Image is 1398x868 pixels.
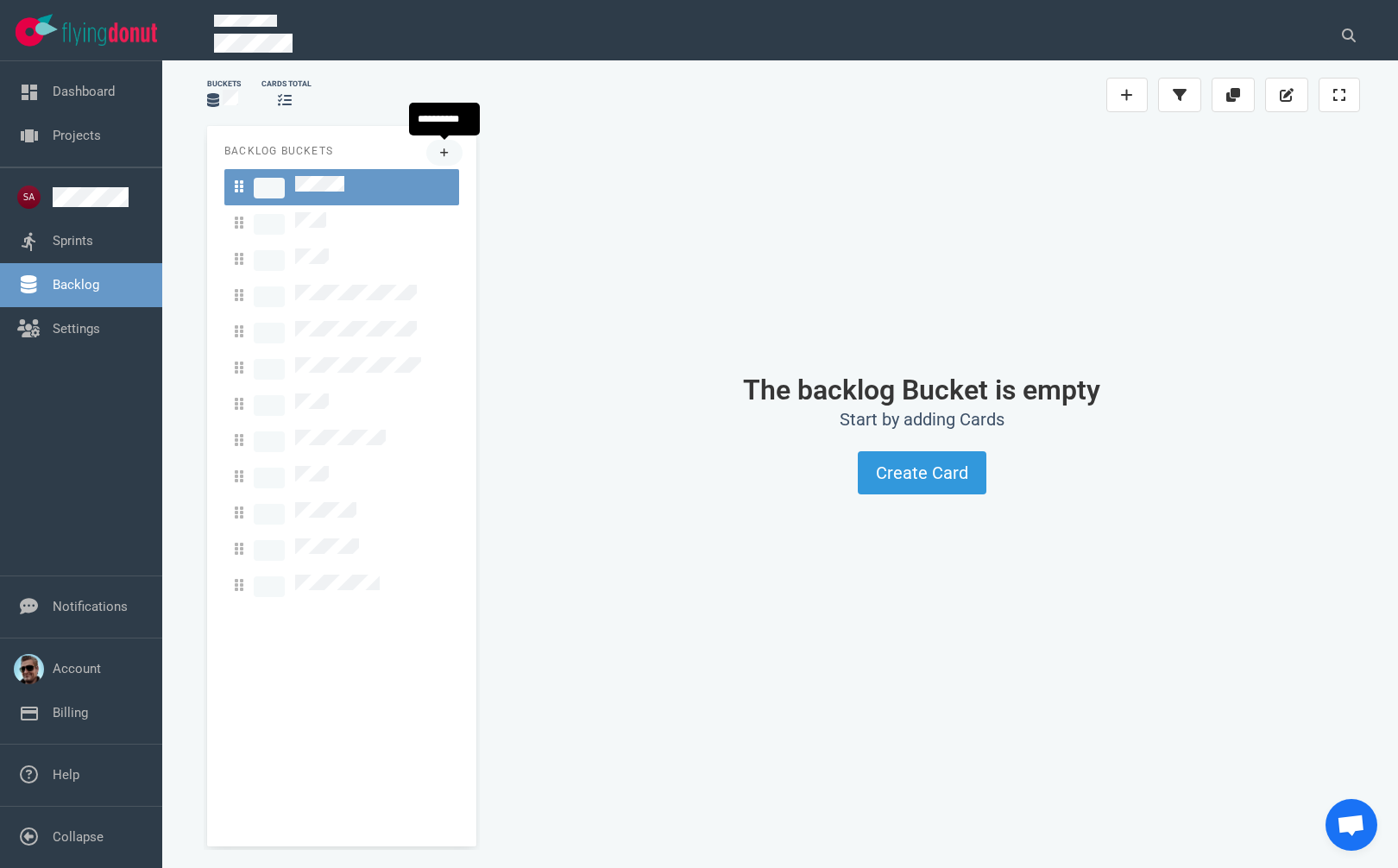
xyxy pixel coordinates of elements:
a: Open de chat [1326,799,1377,851]
button: Create Card [858,451,986,494]
a: Sprints [53,233,93,248]
h1: The backlog Bucket is empty [504,374,1339,406]
div: cards total [261,79,312,90]
a: Collapse [53,829,104,845]
a: Account [53,661,101,676]
a: Settings [53,321,100,337]
a: Dashboard [53,84,115,99]
div: Buckets [207,79,241,90]
p: Backlog Buckets [224,143,459,159]
a: Billing [53,705,88,720]
a: Projects [53,128,101,143]
a: Help [53,767,79,783]
a: Notifications [53,599,128,614]
img: Flying Donut text logo [62,22,157,46]
a: Backlog [53,277,99,292]
h2: Start by adding Cards [504,409,1339,431]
